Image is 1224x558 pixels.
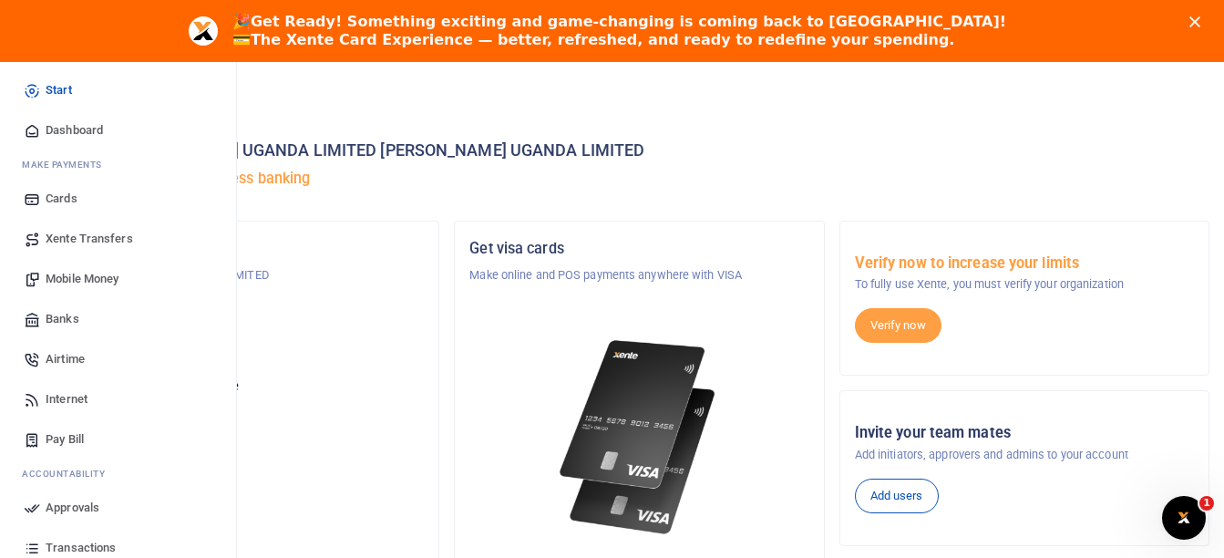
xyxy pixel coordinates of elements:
[855,479,939,513] a: Add users
[15,259,221,299] a: Mobile Money
[469,266,808,284] p: Make online and POS payments anywhere with VISA
[85,400,424,418] h5: UGX 620,015
[85,310,424,328] h5: Account
[46,190,77,208] span: Cards
[1199,496,1214,511] span: 1
[15,219,221,259] a: Xente Transfers
[69,140,1209,160] h4: Hello [PERSON_NAME] UGANDA LIMITED [PERSON_NAME] UGANDA LIMITED
[1189,16,1208,27] div: Close
[251,13,1006,30] b: Get Ready! Something exciting and game-changing is coming back to [GEOGRAPHIC_DATA]!
[855,446,1194,464] p: Add initiators, approvers and admins to your account
[15,339,221,379] a: Airtime
[46,350,85,368] span: Airtime
[15,488,221,528] a: Approvals
[46,539,116,557] span: Transactions
[46,81,72,99] span: Start
[85,240,424,258] h5: Organization
[46,390,87,408] span: Internet
[1162,496,1206,540] iframe: Intercom live chat
[31,158,102,171] span: ake Payments
[15,110,221,150] a: Dashboard
[46,430,84,449] span: Pay Bill
[46,121,103,139] span: Dashboard
[46,499,99,517] span: Approvals
[46,270,118,288] span: Mobile Money
[855,424,1194,442] h5: Invite your team mates
[15,379,221,419] a: Internet
[15,299,221,339] a: Banks
[46,310,79,328] span: Banks
[36,467,105,480] span: countability
[15,150,221,179] li: M
[855,275,1194,294] p: To fully use Xente, you must verify your organization
[189,16,218,46] img: Profile image for Aceng
[15,419,221,460] a: Pay Bill
[69,170,1209,188] h5: Welcome to better business banking
[855,308,941,343] a: Verify now
[554,328,724,546] img: xente-_physical_cards.png
[469,240,808,258] h5: Get visa cards
[15,70,221,110] a: Start
[855,254,1194,273] h5: Verify now to increase your limits
[46,230,133,248] span: Xente Transfers
[15,179,221,219] a: Cards
[85,266,424,284] p: [PERSON_NAME] UGANDA LIMITED
[232,13,1006,49] div: 🎉 💳
[251,31,954,48] b: The Xente Card Experience — better, refreshed, and ready to redefine your spending.
[85,337,424,356] p: Operations
[85,377,424,396] p: Your current account balance
[15,460,221,488] li: Ac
